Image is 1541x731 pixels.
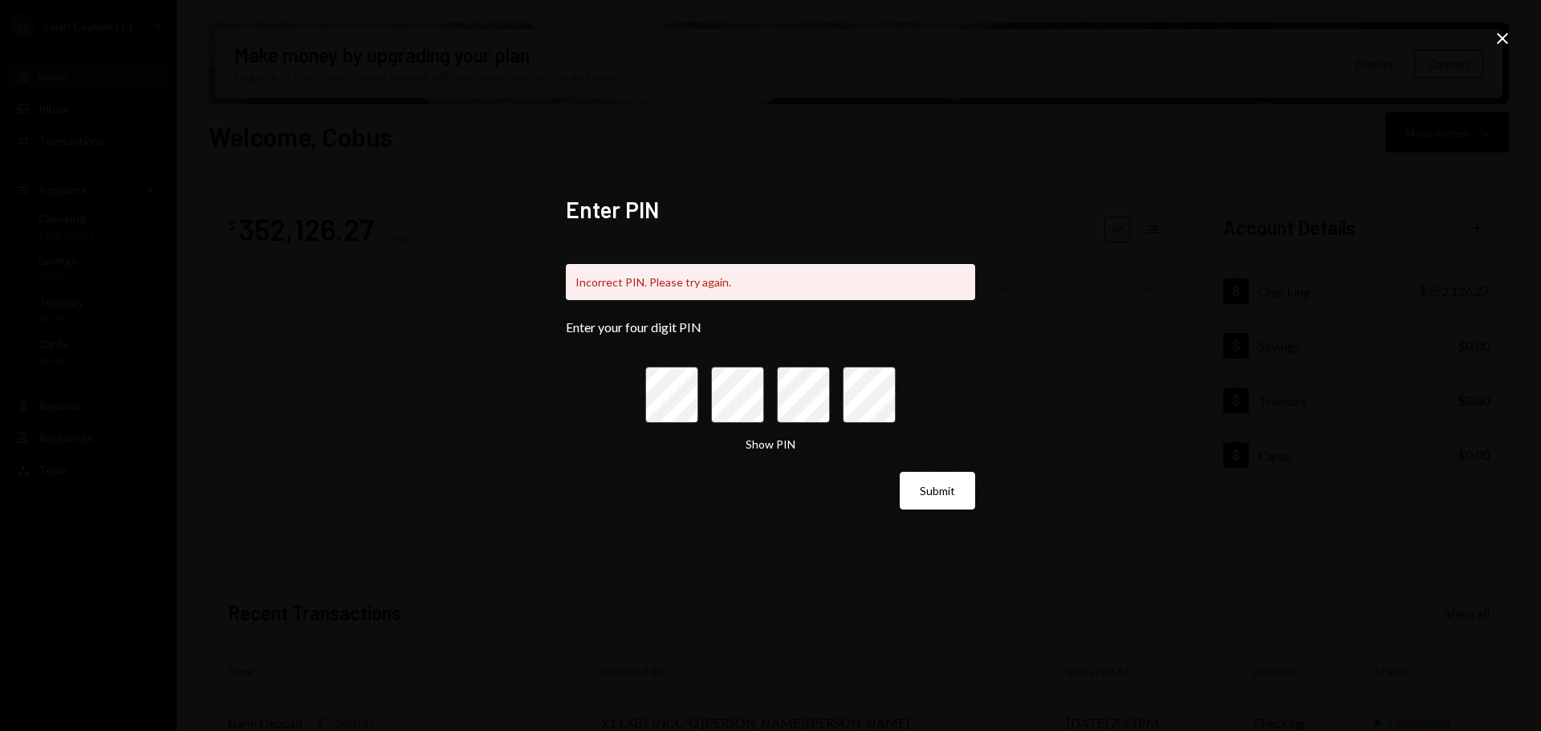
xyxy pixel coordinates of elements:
h2: Enter PIN [566,194,975,225]
div: Incorrect PIN. Please try again. [566,264,975,300]
keeper-lock: Open Keeper Popup [874,384,893,403]
input: pin code 3 of 4 [777,367,830,423]
input: pin code 4 of 4 [843,367,896,423]
div: Enter your four digit PIN [566,319,975,335]
button: Show PIN [746,437,795,453]
input: pin code 2 of 4 [711,367,764,423]
input: pin code 1 of 4 [645,367,698,423]
button: Submit [900,472,975,510]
